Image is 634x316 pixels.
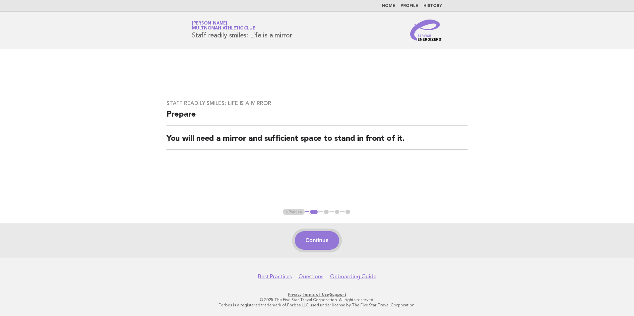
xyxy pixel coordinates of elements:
[114,292,520,297] p: · ·
[166,133,468,150] h2: You will need a mirror and sufficient space to stand in front of it.
[309,209,319,215] button: 1
[295,231,339,250] button: Continue
[288,292,301,297] a: Privacy
[166,100,468,107] h3: Staff readily smiles: Life is a mirror
[410,20,442,41] img: Service Energizers
[401,4,418,8] a: Profile
[330,273,376,280] a: Onboarding Guide
[423,4,442,8] a: History
[382,4,395,8] a: Home
[330,292,346,297] a: Support
[166,109,468,126] h2: Prepare
[192,26,255,31] span: Multnomah Athletic Club
[298,273,323,280] a: Questions
[258,273,292,280] a: Best Practices
[114,302,520,308] p: Forbes is a registered trademark of Forbes LLC used under license by The Five Star Travel Corpora...
[302,292,329,297] a: Terms of Use
[114,297,520,302] p: © 2025 The Five Star Travel Corporation. All rights reserved.
[192,22,292,39] h1: Staff readily smiles: Life is a mirror
[192,21,255,30] a: [PERSON_NAME]Multnomah Athletic Club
